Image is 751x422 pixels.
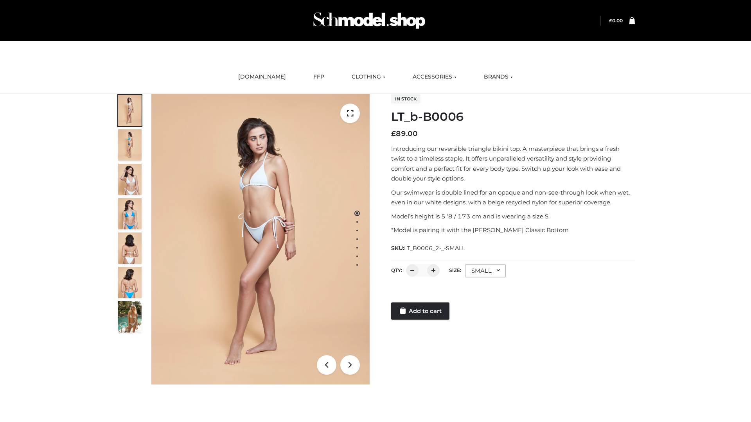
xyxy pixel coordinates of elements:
[232,68,292,86] a: [DOMAIN_NAME]
[391,225,635,235] p: *Model is pairing it with the [PERSON_NAME] Classic Bottom
[391,267,402,273] label: QTY:
[609,18,623,23] a: £0.00
[449,267,461,273] label: Size:
[391,110,635,124] h1: LT_b-B0006
[391,144,635,184] p: Introducing our reversible triangle bikini top. A masterpiece that brings a fresh twist to a time...
[391,94,420,104] span: In stock
[307,68,330,86] a: FFP
[118,267,142,298] img: ArielClassicBikiniTop_CloudNine_AzureSky_OW114ECO_8-scaled.jpg
[118,301,142,333] img: Arieltop_CloudNine_AzureSky2.jpg
[391,188,635,207] p: Our swimwear is double lined for an opaque and non-see-through look when wet, even in our white d...
[465,264,506,277] div: SMALL
[404,245,465,252] span: LT_B0006_2-_-SMALL
[407,68,462,86] a: ACCESSORIES
[391,243,466,253] span: SKU:
[118,232,142,264] img: ArielClassicBikiniTop_CloudNine_AzureSky_OW114ECO_7-scaled.jpg
[118,129,142,161] img: ArielClassicBikiniTop_CloudNine_AzureSky_OW114ECO_2-scaled.jpg
[609,18,623,23] bdi: 0.00
[391,211,635,222] p: Model’s height is 5 ‘8 / 173 cm and is wearing a size S.
[391,302,449,320] a: Add to cart
[118,198,142,229] img: ArielClassicBikiniTop_CloudNine_AzureSky_OW114ECO_4-scaled.jpg
[391,129,396,138] span: £
[391,129,418,138] bdi: 89.00
[609,18,612,23] span: £
[478,68,519,86] a: BRANDS
[311,5,428,36] img: Schmodel Admin 964
[118,95,142,126] img: ArielClassicBikiniTop_CloudNine_AzureSky_OW114ECO_1-scaled.jpg
[151,94,370,384] img: ArielClassicBikiniTop_CloudNine_AzureSky_OW114ECO_1
[118,164,142,195] img: ArielClassicBikiniTop_CloudNine_AzureSky_OW114ECO_3-scaled.jpg
[346,68,391,86] a: CLOTHING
